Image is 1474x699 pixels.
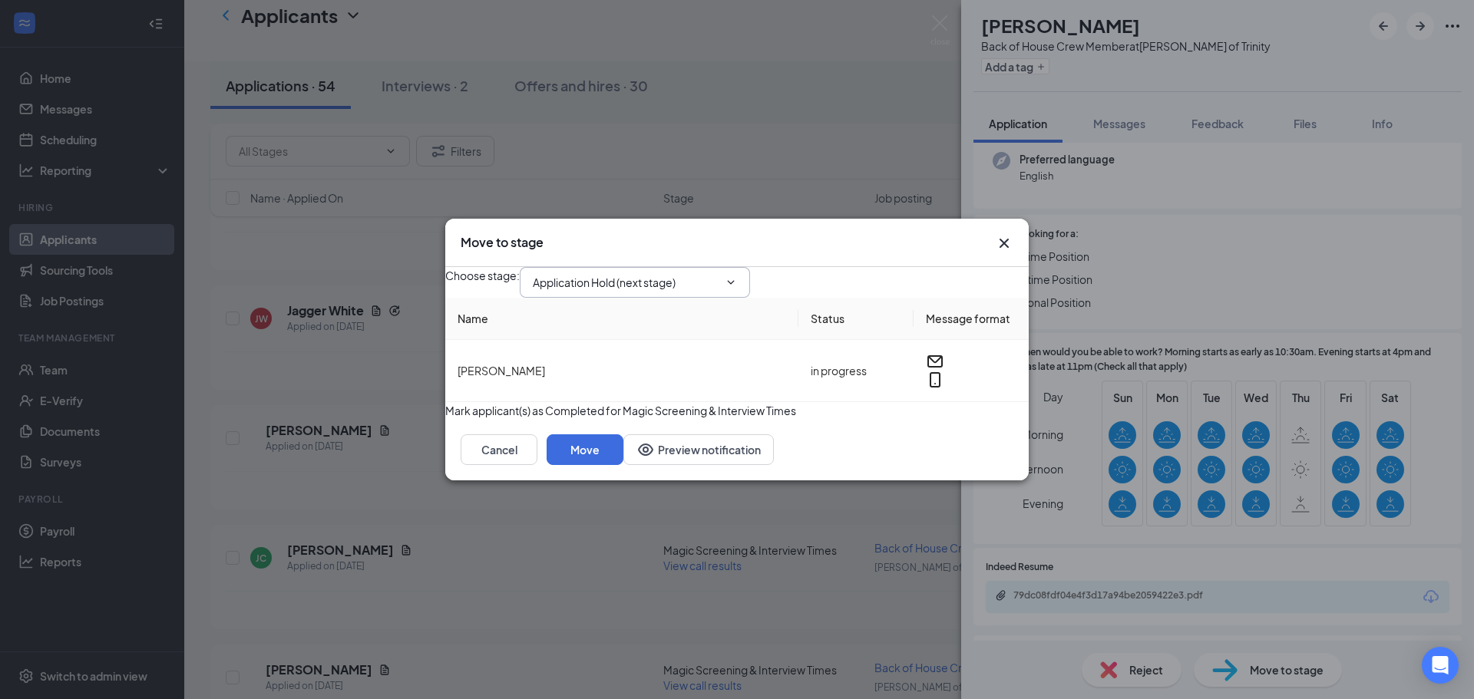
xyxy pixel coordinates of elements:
[798,298,914,340] th: Status
[461,234,544,251] h3: Move to stage
[1422,647,1459,684] div: Open Intercom Messenger
[798,340,914,402] td: in progress
[458,364,545,378] span: [PERSON_NAME]
[926,371,944,389] svg: MobileSms
[926,352,944,371] svg: Email
[445,402,796,419] span: Mark applicant(s) as Completed for Magic Screening & Interview Times
[547,434,623,465] button: Move
[995,234,1013,252] button: Close
[445,267,520,298] span: Choose stage :
[445,298,798,340] th: Name
[995,234,1013,252] svg: Cross
[725,276,737,289] svg: ChevronDown
[636,440,655,459] svg: Eye
[461,434,537,465] button: Cancel
[623,434,774,465] button: Preview notificationEye
[914,298,1029,340] th: Message format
